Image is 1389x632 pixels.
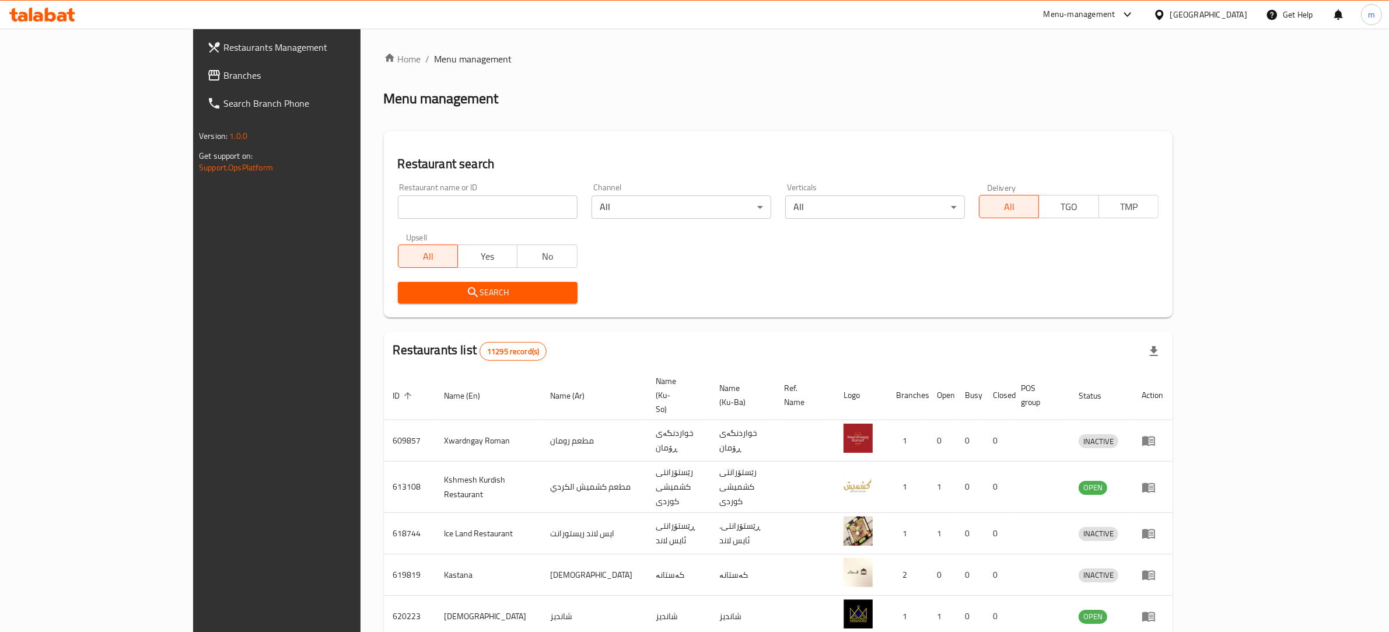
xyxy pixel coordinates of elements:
[844,558,873,587] img: Kastana
[426,52,430,66] li: /
[435,52,512,66] span: Menu management
[406,233,428,241] label: Upsell
[592,195,771,219] div: All
[1104,198,1154,215] span: TMP
[393,341,547,361] h2: Restaurants list
[987,183,1016,191] label: Delivery
[984,462,1012,513] td: 0
[435,462,541,513] td: Kshmesh Kurdish Restaurant
[1079,527,1118,540] span: INACTIVE
[1021,381,1055,409] span: POS group
[1098,195,1159,218] button: TMP
[1079,610,1107,624] div: OPEN
[199,160,273,175] a: Support.OpsPlatform
[398,195,578,219] input: Search for restaurant name or ID..
[984,371,1012,420] th: Closed
[844,516,873,546] img: Ice Land Restaurant
[403,248,453,265] span: All
[435,513,541,554] td: Ice Land Restaurant
[1142,480,1163,494] div: Menu
[198,61,425,89] a: Branches
[956,513,984,554] td: 0
[463,248,513,265] span: Yes
[785,381,820,409] span: Ref. Name
[979,195,1039,218] button: All
[541,420,646,462] td: مطعم رومان
[928,420,956,462] td: 0
[517,245,577,268] button: No
[984,554,1012,596] td: 0
[834,371,887,420] th: Logo
[435,554,541,596] td: Kastana
[887,513,928,554] td: 1
[1170,8,1247,21] div: [GEOGRAPHIC_DATA]
[1079,481,1107,494] span: OPEN
[710,462,775,513] td: رێستۆرانتی کشمیشى كوردى
[541,462,646,513] td: مطعم كشميش الكردي
[393,389,415,403] span: ID
[710,554,775,596] td: کەستانە
[844,599,873,628] img: Shandiz
[199,128,228,144] span: Version:
[435,420,541,462] td: Xwardngay Roman
[984,513,1012,554] td: 0
[887,371,928,420] th: Branches
[445,389,496,403] span: Name (En)
[522,248,572,265] span: No
[384,52,1173,66] nav: breadcrumb
[229,128,247,144] span: 1.0.0
[887,462,928,513] td: 1
[457,245,517,268] button: Yes
[646,554,710,596] td: کەستانە
[480,346,546,357] span: 11295 record(s)
[1079,610,1107,623] span: OPEN
[198,89,425,117] a: Search Branch Phone
[984,420,1012,462] td: 0
[199,148,253,163] span: Get support on:
[656,374,696,416] span: Name (Ku-So)
[984,198,1034,215] span: All
[1132,371,1173,420] th: Action
[1079,389,1117,403] span: Status
[223,40,416,54] span: Restaurants Management
[398,282,578,303] button: Search
[710,513,775,554] td: .ڕێستۆرانتی ئایس لاند
[646,420,710,462] td: خواردنگەی ڕۆمان
[407,285,568,300] span: Search
[1142,609,1163,623] div: Menu
[956,462,984,513] td: 0
[398,245,458,268] button: All
[398,155,1159,173] h2: Restaurant search
[956,420,984,462] td: 0
[1044,198,1094,215] span: TGO
[1142,434,1163,448] div: Menu
[646,462,710,513] td: رێستۆرانتی کشمیشى كوردى
[1368,8,1375,21] span: m
[646,513,710,554] td: ڕێستۆرانتی ئایس لاند
[887,420,928,462] td: 1
[223,96,416,110] span: Search Branch Phone
[956,371,984,420] th: Busy
[1079,527,1118,541] div: INACTIVE
[719,381,761,409] span: Name (Ku-Ba)
[1079,481,1107,495] div: OPEN
[223,68,416,82] span: Branches
[541,554,646,596] td: [DEMOGRAPHIC_DATA]
[887,554,928,596] td: 2
[928,554,956,596] td: 0
[198,33,425,61] a: Restaurants Management
[844,470,873,500] img: Kshmesh Kurdish Restaurant
[1079,435,1118,448] span: INACTIVE
[480,342,547,361] div: Total records count
[541,513,646,554] td: ايس لاند ريستورانت
[384,89,499,108] h2: Menu management
[1142,568,1163,582] div: Menu
[1142,526,1163,540] div: Menu
[928,371,956,420] th: Open
[1079,434,1118,448] div: INACTIVE
[1038,195,1098,218] button: TGO
[1079,568,1118,582] span: INACTIVE
[710,420,775,462] td: خواردنگەی ڕۆمان
[844,424,873,453] img: Xwardngay Roman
